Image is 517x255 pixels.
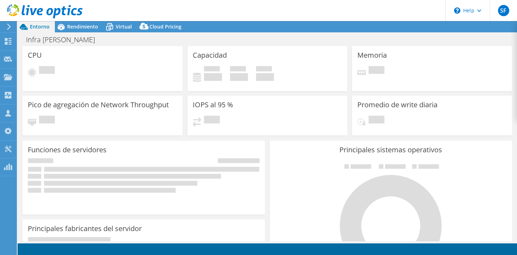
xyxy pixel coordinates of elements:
span: Virtual [116,23,132,30]
h3: Promedio de write diaria [357,101,438,109]
span: Pendiente [369,66,384,76]
span: Entorno [30,23,50,30]
h1: Infra [PERSON_NAME] [23,36,106,44]
h4: 0 GiB [256,73,274,81]
span: SF [498,5,509,16]
h3: Principales sistemas operativos [275,146,507,154]
span: Libre [230,66,246,73]
h3: IOPS al 95 % [193,101,233,109]
span: Used [204,66,220,73]
h3: CPU [28,51,42,59]
span: Cloud Pricing [149,23,181,30]
svg: \n [454,7,460,14]
h3: Principales fabricantes del servidor [28,225,142,232]
span: Pendiente [39,116,55,125]
h4: 0 GiB [230,73,248,81]
span: Pendiente [204,116,220,125]
span: Pendiente [369,116,384,125]
h3: Capacidad [193,51,227,59]
span: Rendimiento [67,23,98,30]
h3: Funciones de servidores [28,146,107,154]
h3: Memoria [357,51,387,59]
h4: 0 GiB [204,73,222,81]
span: Pendiente [39,66,55,76]
h3: Pico de agregación de Network Throughput [28,101,169,109]
span: Total [256,66,272,73]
